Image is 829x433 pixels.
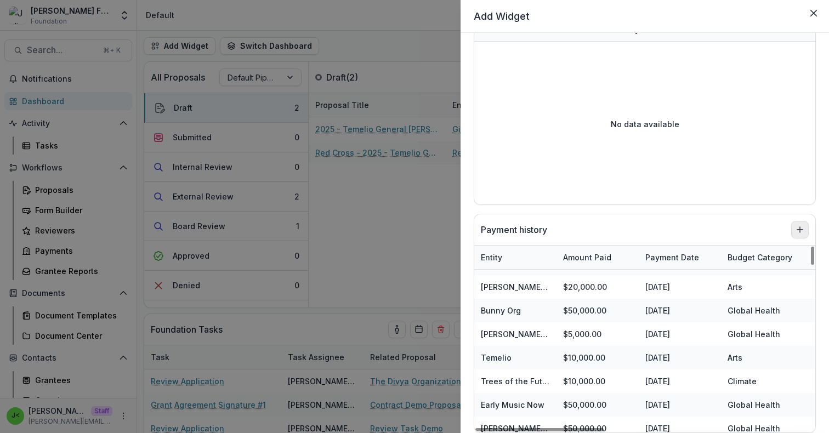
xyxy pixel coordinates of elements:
[481,424,628,433] a: [PERSON_NAME]'s Awesome Nonprofit
[481,282,628,292] a: [PERSON_NAME]'s Awesome Nonprofit
[557,299,639,322] div: $50,000.00
[481,306,521,315] a: Bunny Org
[474,246,557,269] div: Entity
[639,369,721,393] div: [DATE]
[805,4,822,22] button: Close
[728,305,780,316] div: Global Health
[721,252,799,263] div: Budget Category
[791,221,809,238] button: Add to dashboard
[557,346,639,369] div: $10,000.00
[639,275,721,299] div: [DATE]
[481,400,544,409] a: Early Music Now
[474,252,509,263] div: Entity
[481,223,547,236] p: Payment history
[639,346,721,369] div: [DATE]
[639,393,721,417] div: [DATE]
[728,328,780,340] div: Global Health
[639,246,721,269] div: Payment Date
[557,322,639,346] div: $5,000.00
[557,246,639,269] div: Amount Paid
[728,281,742,293] div: Arts
[481,377,555,386] a: Trees of the Future
[557,393,639,417] div: $50,000.00
[639,252,706,263] div: Payment Date
[639,322,721,346] div: [DATE]
[481,353,512,362] a: Temelio
[557,252,618,263] div: Amount Paid
[728,375,757,387] div: Climate
[639,299,721,322] div: [DATE]
[728,352,742,363] div: Arts
[481,329,628,339] a: [PERSON_NAME]'s Awesome Nonprofit
[728,399,780,411] div: Global Health
[557,275,639,299] div: $20,000.00
[611,118,679,130] p: No data available
[557,369,639,393] div: $10,000.00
